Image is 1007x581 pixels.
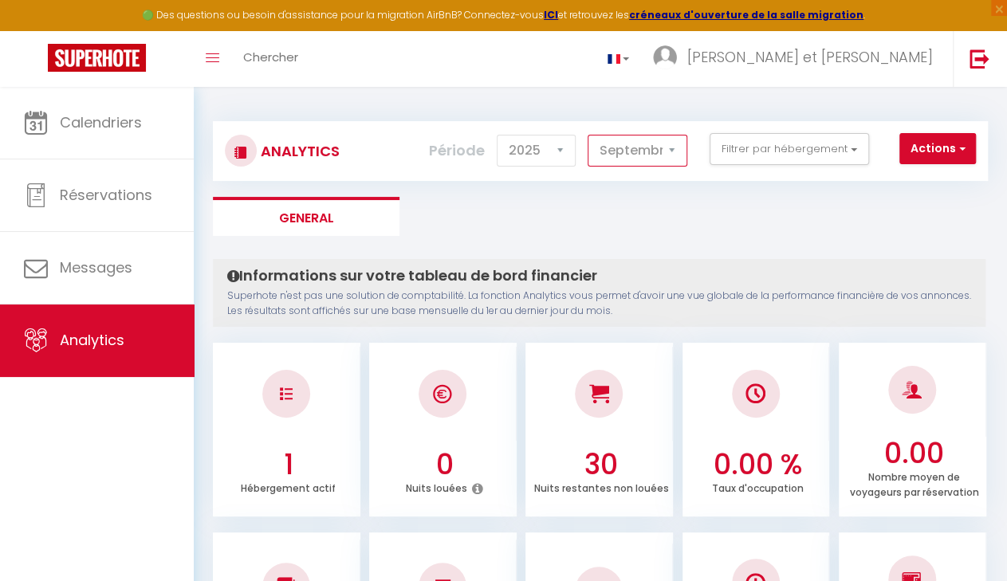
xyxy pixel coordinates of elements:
[48,44,146,72] img: Super Booking
[429,133,485,168] label: Période
[687,47,933,67] span: [PERSON_NAME] et [PERSON_NAME]
[710,133,869,165] button: Filtrer par hébergement
[533,478,668,495] p: Nuits restantes non louées
[846,437,981,470] h3: 0.00
[241,478,336,495] p: Hébergement actif
[544,8,558,22] a: ICI
[970,49,989,69] img: logout
[231,31,310,87] a: Chercher
[376,448,512,481] h3: 0
[849,467,978,499] p: Nombre moyen de voyageurs par réservation
[243,49,298,65] span: Chercher
[227,289,971,319] p: Superhote n'est pas une solution de comptabilité. La fonction Analytics vous permet d'avoir une v...
[690,448,825,481] h3: 0.00 %
[653,45,677,69] img: ...
[60,112,142,132] span: Calendriers
[227,267,971,285] h4: Informations sur votre tableau de bord financier
[60,257,132,277] span: Messages
[60,185,152,205] span: Réservations
[533,448,669,481] h3: 30
[406,478,467,495] p: Nuits louées
[213,197,399,236] li: General
[629,8,863,22] a: créneaux d'ouverture de la salle migration
[257,133,340,169] h3: Analytics
[220,448,356,481] h3: 1
[280,387,293,400] img: NO IMAGE
[712,478,804,495] p: Taux d'occupation
[60,330,124,350] span: Analytics
[641,31,953,87] a: ... [PERSON_NAME] et [PERSON_NAME]
[899,133,976,165] button: Actions
[13,6,61,54] button: Ouvrir le widget de chat LiveChat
